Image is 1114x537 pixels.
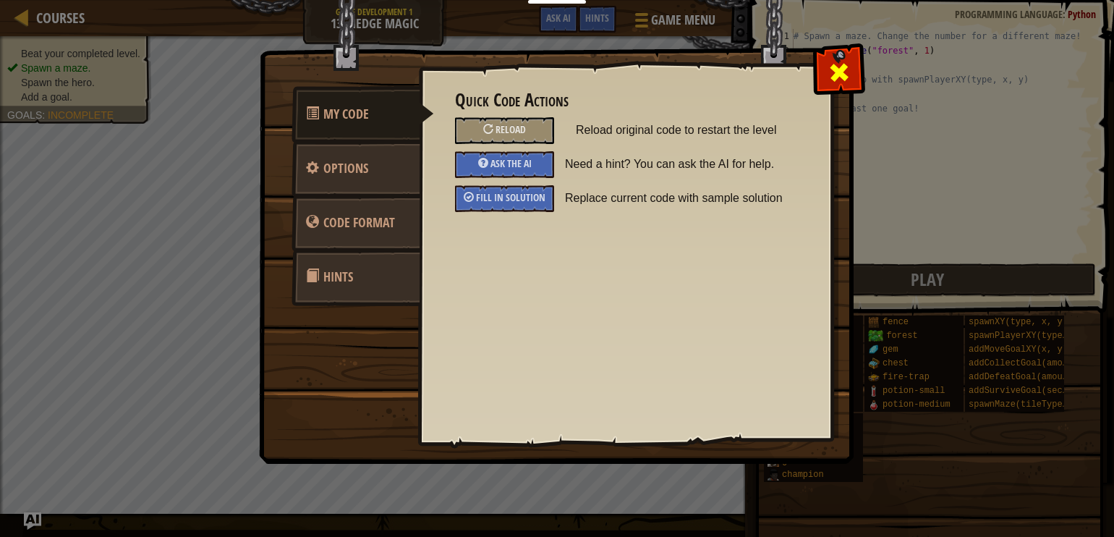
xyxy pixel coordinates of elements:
[455,185,554,212] div: Fill in solution
[496,122,526,136] span: Reload
[292,86,434,143] a: My Code
[292,140,420,197] a: Options
[292,195,420,251] a: Code Format
[323,213,395,232] span: game_menu.change_language_caption
[323,268,353,286] span: Hints
[476,190,545,204] span: Fill in solution
[455,117,554,144] div: Reload original code to restart the level
[323,105,369,123] span: Quick Code Actions
[565,151,807,177] span: Need a hint? You can ask the AI for help.
[576,117,796,143] span: Reload original code to restart the level
[490,156,532,170] span: Ask the AI
[323,159,368,177] span: Configure settings
[455,151,554,178] div: Ask the AI
[455,90,796,110] h3: Quick Code Actions
[565,185,807,211] span: Replace current code with sample solution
